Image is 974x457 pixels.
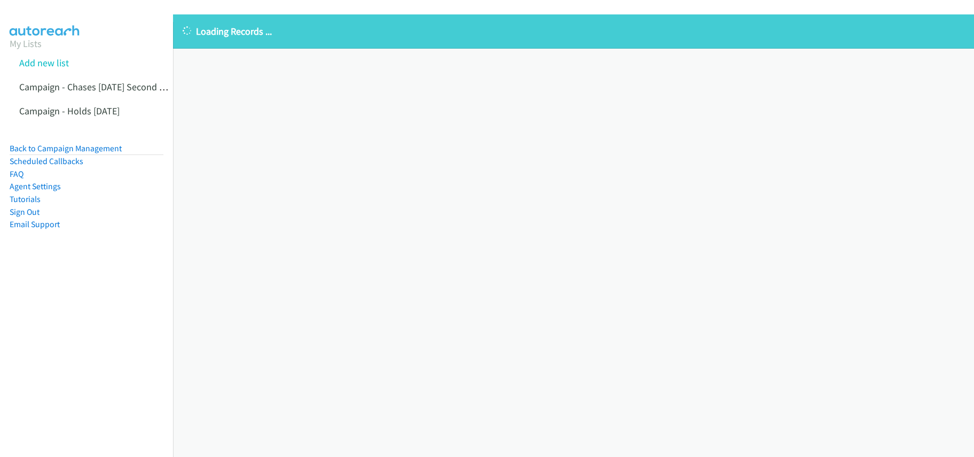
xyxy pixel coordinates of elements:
[10,219,60,229] a: Email Support
[10,194,41,204] a: Tutorials
[10,156,83,166] a: Scheduled Callbacks
[10,169,23,179] a: FAQ
[10,181,61,191] a: Agent Settings
[10,143,122,153] a: Back to Campaign Management
[19,105,120,117] a: Campaign - Holds [DATE]
[10,37,42,50] a: My Lists
[19,81,197,93] a: Campaign - Chases [DATE] Second Attempts
[19,57,69,69] a: Add new list
[10,207,40,217] a: Sign Out
[183,24,964,38] p: Loading Records ...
